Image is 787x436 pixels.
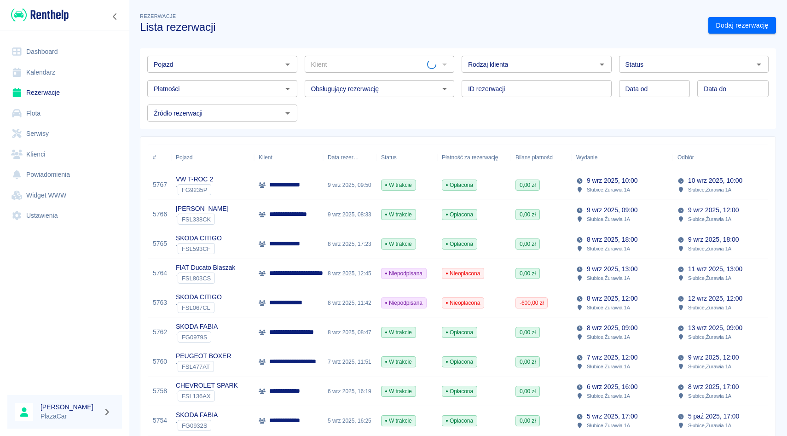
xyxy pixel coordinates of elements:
[516,269,539,278] span: 0,00 zł
[587,186,630,194] p: Słubice , Żurawia 1A
[442,181,477,189] span: Opłacona
[178,216,214,223] span: FSL338CK
[7,164,122,185] a: Powiadomienia
[688,215,731,223] p: Słubice , Żurawia 1A
[7,144,122,165] a: Klienci
[153,268,167,278] a: 5764
[688,323,742,333] p: 13 wrz 2025, 09:00
[382,299,426,307] span: Niepodpisana
[437,145,511,170] div: Płatność za rezerwację
[153,239,167,249] a: 5765
[178,363,214,370] span: FSL477AT
[148,145,171,170] div: #
[323,406,376,436] div: 5 wrz 2025, 16:25
[323,318,376,347] div: 8 wrz 2025, 08:47
[7,185,122,206] a: Widget WWW
[442,145,498,170] div: Płatność za rezerwację
[11,7,69,23] img: Renthelp logo
[176,263,235,273] p: FIAT Ducato Blaszak
[178,422,211,429] span: FG0932S
[438,82,451,95] button: Otwórz
[688,382,739,392] p: 8 wrz 2025, 17:00
[597,151,610,164] button: Sort
[688,176,742,186] p: 10 wrz 2025, 10:00
[153,386,167,396] a: 5758
[7,103,122,124] a: Flota
[708,17,776,34] a: Dodaj rezerwację
[178,245,214,252] span: FSL593CF
[516,240,539,248] span: 0,00 zł
[176,302,222,313] div: `
[587,362,630,371] p: Słubice , Żurawia 1A
[694,151,707,164] button: Sort
[7,41,122,62] a: Dashboard
[323,288,376,318] div: 8 wrz 2025, 11:42
[382,210,416,219] span: W trakcie
[382,387,416,395] span: W trakcie
[688,294,742,303] p: 12 wrz 2025, 12:00
[259,145,272,170] div: Klient
[382,358,416,366] span: W trakcie
[587,421,630,430] p: Słubice , Żurawia 1A
[442,417,477,425] span: Opłacona
[516,299,547,307] span: -600,00 zł
[688,421,731,430] p: Słubice , Żurawia 1A
[176,184,213,195] div: `
[688,303,731,312] p: Słubice , Żurawia 1A
[7,205,122,226] a: Ustawienia
[587,333,630,341] p: Słubice , Żurawia 1A
[442,240,477,248] span: Opłacona
[108,11,122,23] button: Zwiń nawigację
[516,181,539,189] span: 0,00 zł
[41,412,99,421] p: PlazaCar
[587,382,637,392] p: 6 wrz 2025, 16:00
[153,357,167,366] a: 5760
[688,235,739,244] p: 9 wrz 2025, 18:00
[587,264,637,274] p: 9 wrz 2025, 13:00
[516,358,539,366] span: 0,00 zł
[382,181,416,189] span: W trakcie
[382,417,416,425] span: W trakcie
[442,269,484,278] span: Nieopłacona
[587,244,630,253] p: Słubice , Żurawia 1A
[596,58,608,71] button: Otwórz
[688,205,739,215] p: 9 wrz 2025, 12:00
[178,304,214,311] span: FSL067CL
[382,269,426,278] span: Niepodpisana
[140,21,701,34] h3: Lista rezerwacji
[7,82,122,103] a: Rezerwacje
[178,334,211,341] span: FG0979S
[376,145,437,170] div: Status
[176,390,238,401] div: `
[178,186,211,193] span: FG9235P
[673,145,774,170] div: Odbiór
[516,210,539,219] span: 0,00 zł
[381,145,397,170] div: Status
[688,186,731,194] p: Słubice , Żurawia 1A
[281,58,294,71] button: Otwórz
[176,331,218,343] div: `
[176,292,222,302] p: SKODA CITIGO
[178,393,214,400] span: FSL136AX
[688,362,731,371] p: Słubice , Żurawia 1A
[7,7,69,23] a: Renthelp logo
[41,402,99,412] h6: [PERSON_NAME]
[587,323,637,333] p: 8 wrz 2025, 09:00
[516,328,539,337] span: 0,00 zł
[140,13,176,19] span: Rezerwacje
[323,145,376,170] div: Data rezerwacji
[176,351,231,361] p: PEUGEOT BOXER
[176,410,218,420] p: SKODA FABIA
[515,145,554,170] div: Bilans płatności
[323,347,376,377] div: 7 wrz 2025, 11:51
[176,273,235,284] div: `
[576,145,597,170] div: Wydanie
[382,328,416,337] span: W trakcie
[7,123,122,144] a: Serwisy
[281,82,294,95] button: Otwórz
[323,259,376,288] div: 8 wrz 2025, 12:45
[176,233,222,243] p: SKODA CITIGO
[178,275,214,282] span: FSL803CS
[176,145,192,170] div: Pojazd
[752,58,765,71] button: Otwórz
